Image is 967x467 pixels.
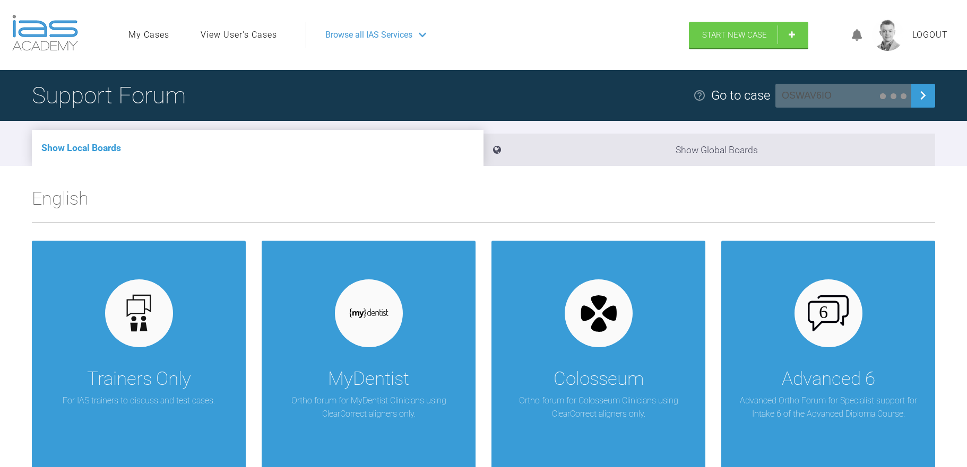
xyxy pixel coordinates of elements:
[711,85,770,105] div: Go to case
[702,30,767,40] span: Start New Case
[118,293,159,333] img: default.3be3f38f.svg
[578,293,619,334] img: colosseum.3af2006a.svg
[693,89,706,102] img: help.e70b9f3d.svg
[507,394,689,421] p: Ortho forum for Colosseum Clinicians using ClearCorrect aligners only.
[775,84,911,108] input: Enter a support ID
[348,307,389,319] img: mydentist.1050c378.svg
[12,15,78,51] img: logo-light.3e3ef733.png
[484,134,935,166] li: Show Global Boards
[325,28,412,42] span: Browse all IAS Services
[872,19,904,51] img: profile.png
[32,130,484,166] li: Show Local Boards
[554,364,644,394] div: Colosseum
[782,364,875,394] div: Advanced 6
[32,77,186,114] h1: Support Forum
[328,364,409,394] div: MyDentist
[737,394,919,421] p: Advanced Ortho Forum for Specialist support for Intake 6 of the Advanced Diploma Course.
[914,87,931,104] img: chevronRight.28bd32b0.svg
[689,22,808,48] a: Start New Case
[912,28,948,42] a: Logout
[63,394,215,408] p: For IAS trainers to discuss and test cases.
[808,295,849,331] img: advanced-6.cf6970cb.svg
[87,364,191,394] div: Trainers Only
[128,28,169,42] a: My Cases
[201,28,277,42] a: View User's Cases
[32,184,935,222] h2: English
[278,394,460,421] p: Ortho forum for MyDentist Clinicians using ClearCorrect aligners only.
